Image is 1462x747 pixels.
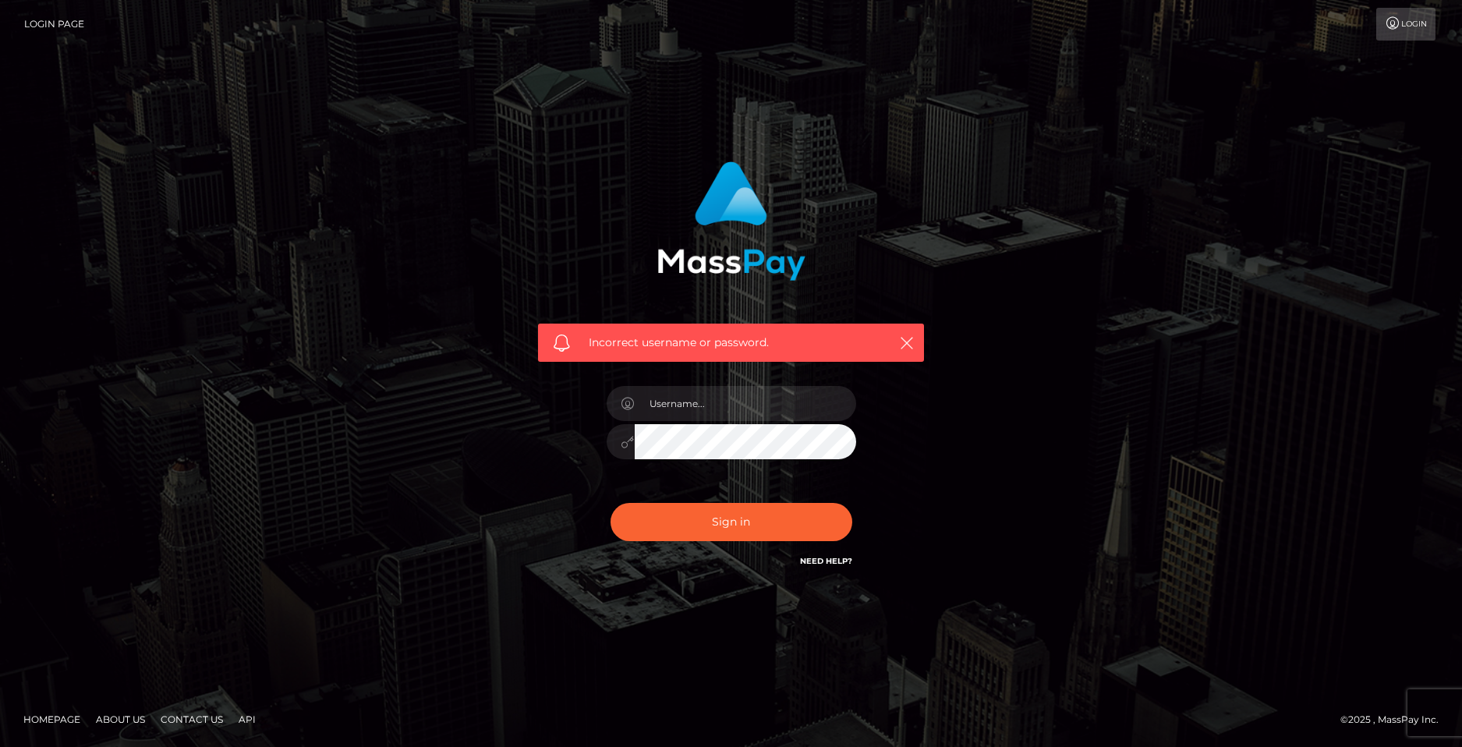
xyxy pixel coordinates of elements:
a: API [232,707,262,731]
a: Need Help? [800,556,852,566]
a: About Us [90,707,151,731]
a: Login Page [24,8,84,41]
span: Incorrect username or password. [589,335,873,351]
button: Sign in [611,503,852,541]
input: Username... [635,386,856,421]
a: Login [1376,8,1435,41]
a: Homepage [17,707,87,731]
div: © 2025 , MassPay Inc. [1340,711,1450,728]
img: MassPay Login [657,161,805,281]
a: Contact Us [154,707,229,731]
